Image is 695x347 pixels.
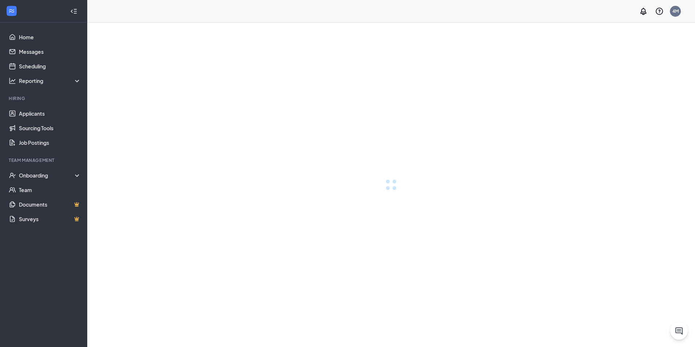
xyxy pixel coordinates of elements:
[655,7,664,16] svg: QuestionInfo
[639,7,648,16] svg: Notifications
[19,183,81,197] a: Team
[19,212,81,226] a: SurveysCrown
[9,77,16,84] svg: Analysis
[670,322,688,340] button: ChatActive
[19,59,81,73] a: Scheduling
[19,44,81,59] a: Messages
[9,95,80,101] div: Hiring
[19,135,81,150] a: Job Postings
[70,8,77,15] svg: Collapse
[675,327,683,335] svg: ChatActive
[9,172,16,179] svg: UserCheck
[9,157,80,163] div: Team Management
[19,30,81,44] a: Home
[19,172,81,179] div: Onboarding
[19,77,81,84] div: Reporting
[8,7,15,15] svg: WorkstreamLogo
[672,8,679,14] div: 4M
[19,121,81,135] a: Sourcing Tools
[19,106,81,121] a: Applicants
[19,197,81,212] a: DocumentsCrown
